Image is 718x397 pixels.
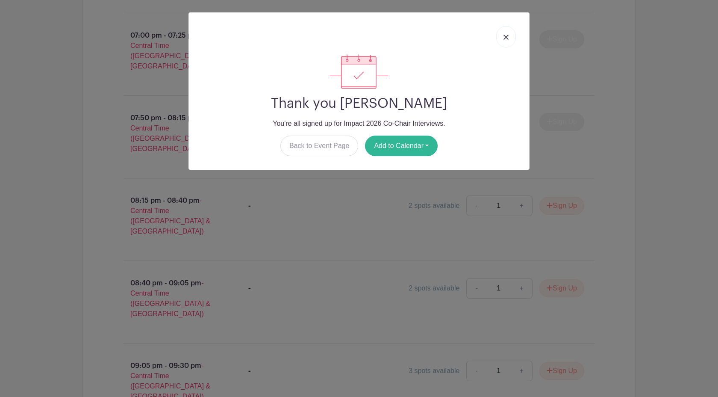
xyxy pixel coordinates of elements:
p: You're all signed up for Impact 2026 Co-Chair Interviews. [195,119,523,129]
button: Add to Calendar [365,136,438,156]
img: signup_complete-c468d5dda3e2740ee63a24cb0ba0d3ce5d8a4ecd24259e683200fb1569d990c8.svg [330,54,388,89]
h2: Thank you [PERSON_NAME] [195,95,523,112]
a: Back to Event Page [280,136,359,156]
img: close_button-5f87c8562297e5c2d7936805f587ecaba9071eb48480494691a3f1689db116b3.svg [503,35,509,40]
